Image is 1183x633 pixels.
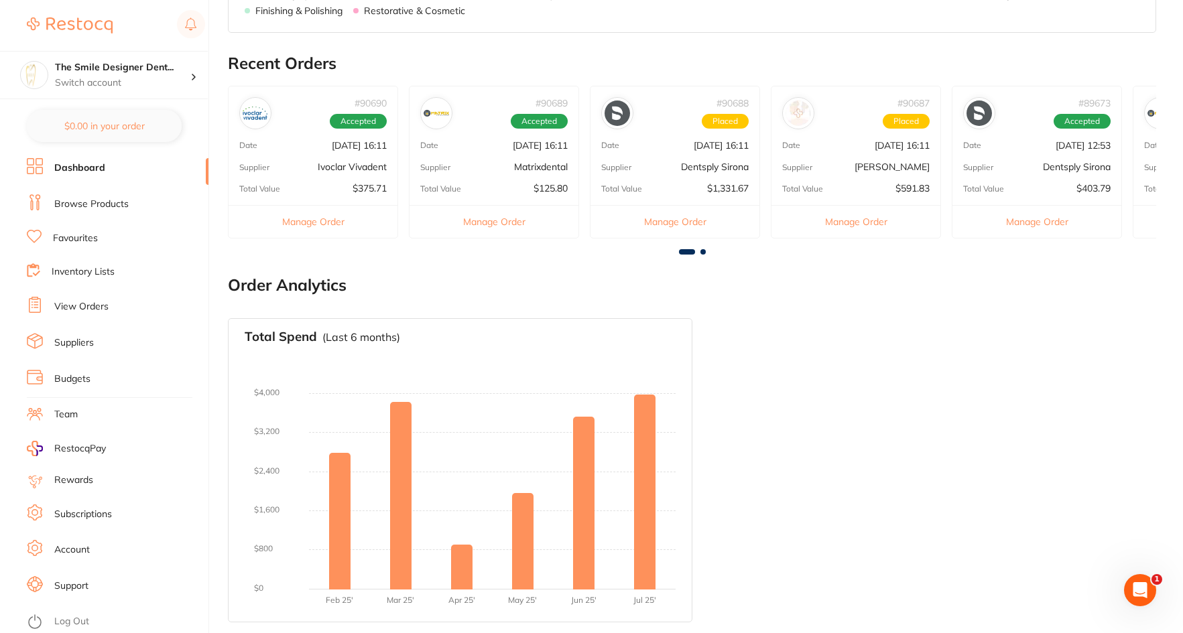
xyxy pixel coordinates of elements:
[511,114,568,129] span: Accepted
[52,265,115,279] a: Inventory Lists
[364,5,465,16] p: Restorative & Cosmetic
[55,76,190,90] p: Switch account
[897,98,930,109] p: # 90687
[1144,163,1174,172] p: Supplier
[318,161,387,172] p: Ivoclar Vivadent
[53,232,98,245] a: Favourites
[54,442,106,455] span: RestocqPay
[513,140,568,151] p: [DATE] 16:11
[420,141,438,150] p: Date
[1076,183,1111,194] p: $403.79
[963,163,993,172] p: Supplier
[27,441,43,456] img: RestocqPay
[694,140,749,151] p: [DATE] 16:11
[1054,114,1111,129] span: Accepted
[601,163,631,172] p: Supplier
[952,205,1121,238] button: Manage Order
[54,198,129,211] a: Browse Products
[895,183,930,194] p: $591.83
[228,276,1156,295] h2: Order Analytics
[883,114,930,129] span: Placed
[54,336,94,350] a: Suppliers
[54,408,78,421] a: Team
[54,615,89,628] a: Log Out
[322,331,400,343] p: (Last 6 months)
[1151,574,1162,585] span: 1
[255,5,343,16] p: Finishing & Polishing
[243,100,268,126] img: Ivoclar Vivadent
[590,205,759,238] button: Manage Order
[601,141,619,150] p: Date
[27,17,113,33] img: Restocq Logo
[27,441,106,456] a: RestocqPay
[605,100,630,126] img: Dentsply Sirona
[782,184,823,194] p: Total Value
[410,205,578,238] button: Manage Order
[1078,98,1111,109] p: # 89673
[681,161,749,172] p: Dentsply Sirona
[239,184,280,194] p: Total Value
[239,163,269,172] p: Supplier
[54,508,112,521] a: Subscriptions
[21,62,48,88] img: The Smile Designer Dental Studio
[332,140,387,151] p: [DATE] 16:11
[707,183,749,194] p: $1,331.67
[54,579,88,593] a: Support
[355,98,387,109] p: # 90690
[1124,574,1156,606] iframe: Intercom live chat
[54,161,105,175] a: Dashboard
[229,205,397,238] button: Manage Order
[786,100,811,126] img: Adam Dental
[601,184,642,194] p: Total Value
[228,54,1156,73] h2: Recent Orders
[875,140,930,151] p: [DATE] 16:11
[54,300,109,313] a: View Orders
[963,184,1004,194] p: Total Value
[702,114,749,129] span: Placed
[1144,141,1162,150] p: Date
[782,163,812,172] p: Supplier
[967,100,992,126] img: Dentsply Sirona
[424,100,449,126] img: Matrixdental
[536,98,568,109] p: # 90689
[54,543,90,557] a: Account
[1147,100,1173,126] img: Matrixdental
[54,474,93,487] a: Rewards
[717,98,749,109] p: # 90688
[855,161,930,172] p: [PERSON_NAME]
[27,612,204,633] button: Log Out
[1056,140,1111,151] p: [DATE] 12:53
[54,372,90,386] a: Budgets
[1043,161,1111,172] p: Dentsply Sirona
[330,114,387,129] span: Accepted
[782,141,800,150] p: Date
[420,163,450,172] p: Supplier
[27,110,182,142] button: $0.00 in your order
[534,183,568,194] p: $125.80
[420,184,461,194] p: Total Value
[239,141,257,150] p: Date
[514,161,568,172] p: Matrixdental
[55,61,190,74] h4: The Smile Designer Dental Studio
[27,10,113,41] a: Restocq Logo
[963,141,981,150] p: Date
[353,183,387,194] p: $375.71
[245,330,317,344] h3: Total Spend
[771,205,940,238] button: Manage Order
